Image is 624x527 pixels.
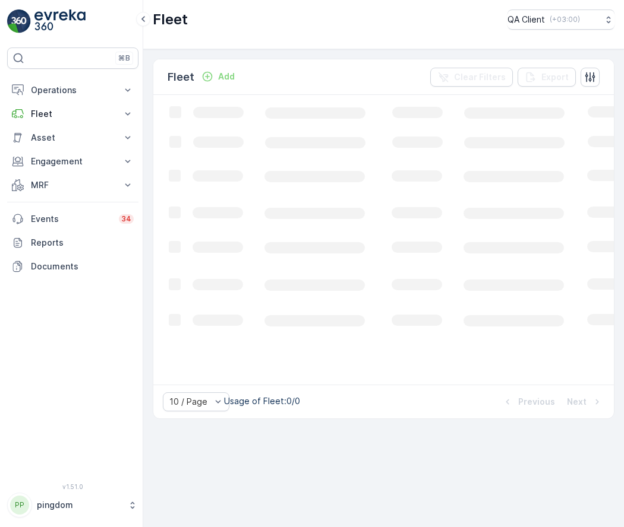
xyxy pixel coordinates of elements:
[31,261,134,272] p: Documents
[7,150,138,173] button: Engagement
[7,483,138,490] span: v 1.51.0
[7,126,138,150] button: Asset
[7,102,138,126] button: Fleet
[508,9,614,30] button: QA Client(+03:00)
[7,207,138,231] a: Events34
[7,493,138,518] button: PPpingdom
[31,237,134,249] p: Reports
[31,132,115,144] p: Asset
[7,78,138,102] button: Operations
[31,84,115,96] p: Operations
[31,179,115,191] p: MRF
[518,68,576,87] button: Export
[31,155,115,167] p: Engagement
[566,395,604,409] button: Next
[197,69,239,84] button: Add
[7,255,138,278] a: Documents
[37,499,122,511] p: pingdom
[430,68,513,87] button: Clear Filters
[153,10,188,29] p: Fleet
[10,496,29,515] div: PP
[518,396,555,408] p: Previous
[118,53,130,63] p: ⌘B
[168,69,194,85] p: Fleet
[541,71,569,83] p: Export
[31,213,112,225] p: Events
[224,395,300,407] p: Usage of Fleet : 0/0
[7,231,138,255] a: Reports
[550,15,580,24] p: ( +03:00 )
[567,396,587,408] p: Next
[508,14,545,26] p: QA Client
[34,9,86,33] img: logo_light-DOdMpM7g.png
[31,108,115,120] p: Fleet
[454,71,506,83] p: Clear Filters
[121,214,131,224] p: 34
[500,395,556,409] button: Previous
[218,71,235,82] p: Add
[7,9,31,33] img: logo
[7,173,138,197] button: MRF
